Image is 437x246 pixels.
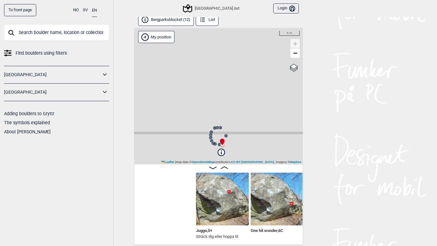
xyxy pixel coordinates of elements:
span: Juggo , 5+ [196,227,212,233]
div: [GEOGRAPHIC_DATA] öst [184,5,239,12]
button: Bergparksblocket (12) [138,14,194,26]
a: [GEOGRAPHIC_DATA] [4,88,101,97]
button: SV [83,4,88,16]
a: Layers [288,61,300,75]
a: To front page [4,4,36,16]
span: | [175,160,176,164]
a: Leaflet [161,160,174,164]
a: The symbols explained [4,120,50,125]
span: + [293,40,297,47]
span: − [293,49,297,57]
button: Login [273,3,299,14]
div: Show my position [138,31,174,43]
a: Find boulders using filters [4,49,109,58]
div: 5 m [279,31,300,36]
a: Zoom out [290,48,300,58]
span: Find boulders using filters [16,49,67,58]
span: One hit wonder , 6C [251,227,283,233]
button: NO [73,4,79,16]
a: Mapbox [290,160,301,164]
a: CC-BY-[GEOGRAPHIC_DATA] [231,160,274,164]
a: Zoom in [290,39,300,48]
div: Map data © contributors, , Imagery © [160,160,303,164]
p: Sträck dig eller hoppa til [196,234,238,240]
img: Juggo [196,173,249,225]
img: One hit wonder [251,173,304,225]
a: About [PERSON_NAME] [4,129,51,134]
input: Search boulder name, location or collection [4,24,109,41]
a: OpenStreetMap [192,160,214,164]
a: [GEOGRAPHIC_DATA] [4,70,101,79]
button: EN [92,4,97,17]
a: Adding boulders to Gryttr [4,111,54,116]
button: List [196,14,219,26]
